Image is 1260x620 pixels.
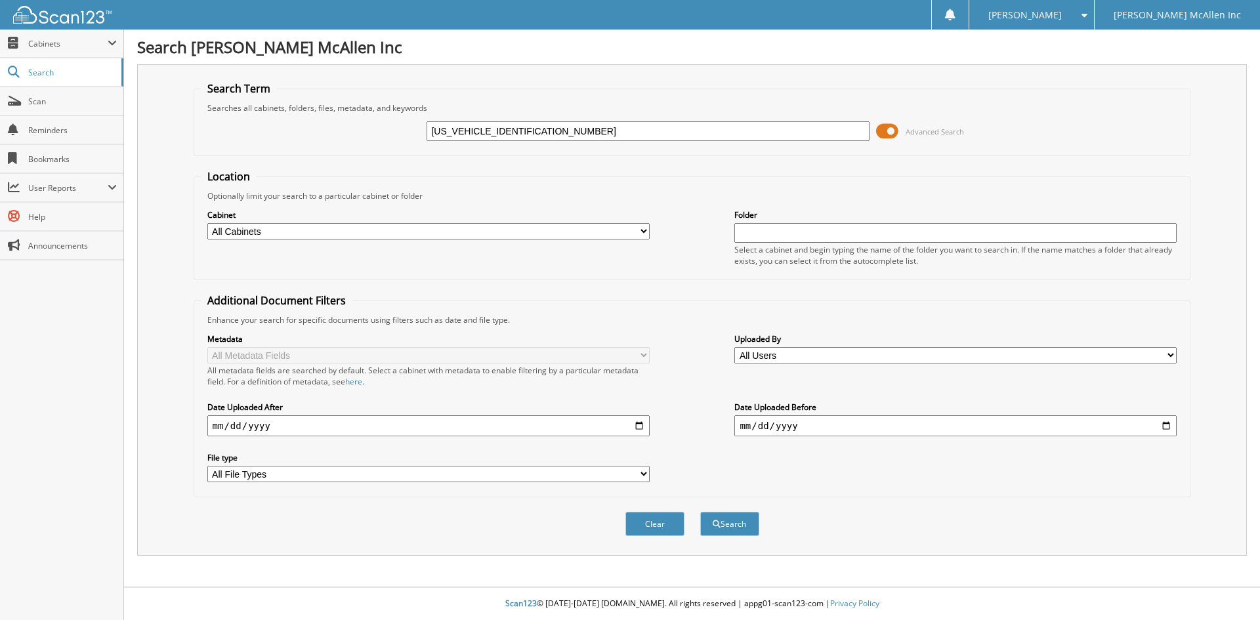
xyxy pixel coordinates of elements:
[830,598,879,609] a: Privacy Policy
[734,415,1177,436] input: end
[124,588,1260,620] div: © [DATE]-[DATE] [DOMAIN_NAME]. All rights reserved | appg01-scan123-com |
[28,154,117,165] span: Bookmarks
[345,376,362,387] a: here
[28,125,117,136] span: Reminders
[1114,11,1241,19] span: [PERSON_NAME] McAllen Inc
[201,102,1184,114] div: Searches all cabinets, folders, files, metadata, and keywords
[700,512,759,536] button: Search
[988,11,1062,19] span: [PERSON_NAME]
[201,190,1184,201] div: Optionally limit your search to a particular cabinet or folder
[201,293,352,308] legend: Additional Document Filters
[734,209,1177,220] label: Folder
[207,209,650,220] label: Cabinet
[1194,557,1260,620] iframe: Chat Widget
[28,96,117,107] span: Scan
[207,333,650,344] label: Metadata
[505,598,537,609] span: Scan123
[28,182,108,194] span: User Reports
[28,67,115,78] span: Search
[734,244,1177,266] div: Select a cabinet and begin typing the name of the folder you want to search in. If the name match...
[734,402,1177,413] label: Date Uploaded Before
[28,211,117,222] span: Help
[201,81,277,96] legend: Search Term
[207,365,650,387] div: All metadata fields are searched by default. Select a cabinet with metadata to enable filtering b...
[201,314,1184,325] div: Enhance your search for specific documents using filters such as date and file type.
[137,36,1247,58] h1: Search [PERSON_NAME] McAllen Inc
[906,127,964,136] span: Advanced Search
[625,512,684,536] button: Clear
[734,333,1177,344] label: Uploaded By
[13,6,112,24] img: scan123-logo-white.svg
[207,452,650,463] label: File type
[207,402,650,413] label: Date Uploaded After
[201,169,257,184] legend: Location
[28,38,108,49] span: Cabinets
[28,240,117,251] span: Announcements
[207,415,650,436] input: start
